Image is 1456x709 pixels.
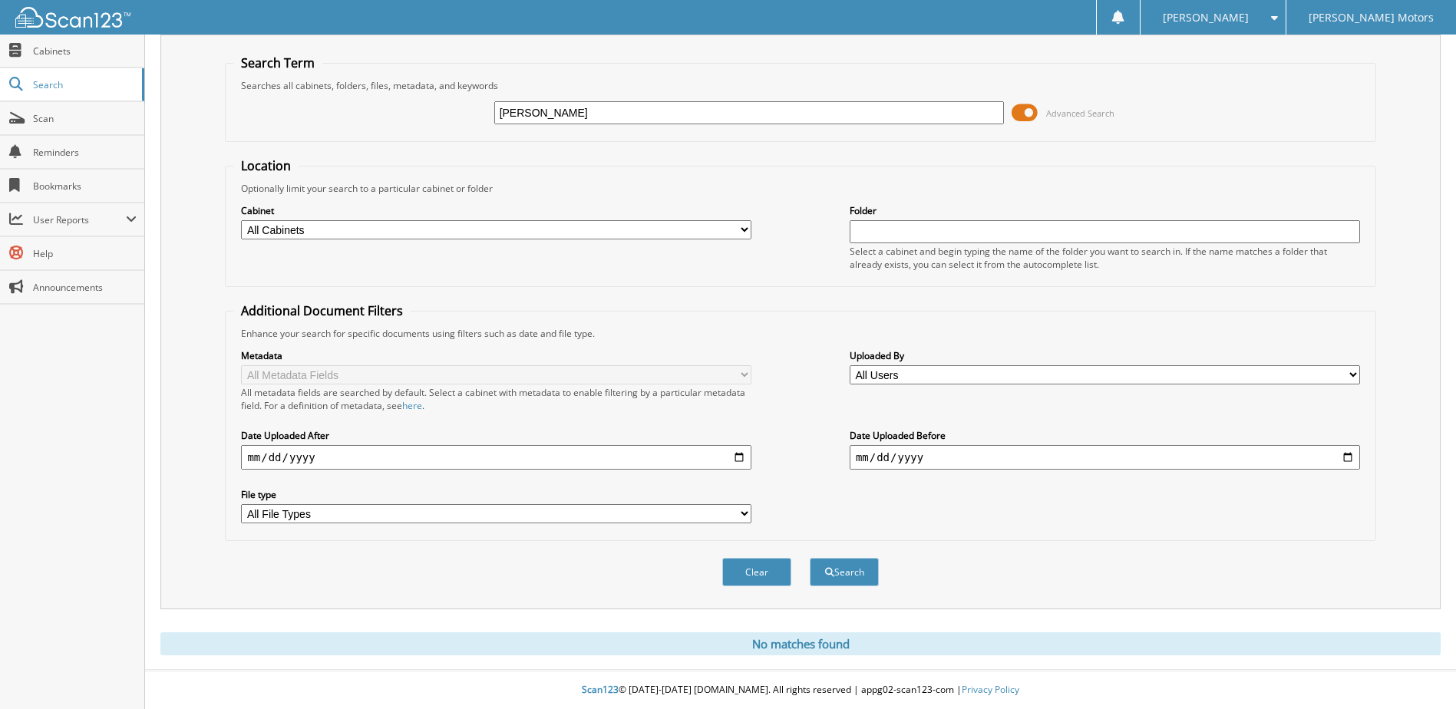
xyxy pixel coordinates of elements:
input: end [850,445,1360,470]
button: Clear [722,558,791,586]
legend: Additional Document Filters [233,302,411,319]
span: User Reports [33,213,126,226]
span: Help [33,247,137,260]
span: Bookmarks [33,180,137,193]
div: Enhance your search for specific documents using filters such as date and file type. [233,327,1367,340]
span: Scan123 [582,683,619,696]
span: Advanced Search [1046,107,1114,119]
label: File type [241,488,751,501]
div: All metadata fields are searched by default. Select a cabinet with metadata to enable filtering b... [241,386,751,412]
label: Folder [850,204,1360,217]
span: Scan [33,112,137,125]
span: Cabinets [33,45,137,58]
div: Select a cabinet and begin typing the name of the folder you want to search in. If the name match... [850,245,1360,271]
span: Reminders [33,146,137,159]
span: [PERSON_NAME] Motors [1309,13,1434,22]
label: Date Uploaded Before [850,429,1360,442]
div: © [DATE]-[DATE] [DOMAIN_NAME]. All rights reserved | appg02-scan123-com | [145,671,1456,709]
div: Optionally limit your search to a particular cabinet or folder [233,182,1367,195]
div: Searches all cabinets, folders, files, metadata, and keywords [233,79,1367,92]
a: Privacy Policy [962,683,1019,696]
a: here [402,399,422,412]
label: Uploaded By [850,349,1360,362]
iframe: Chat Widget [1379,635,1456,709]
legend: Location [233,157,299,174]
span: [PERSON_NAME] [1163,13,1249,22]
label: Metadata [241,349,751,362]
label: Cabinet [241,204,751,217]
legend: Search Term [233,54,322,71]
span: Search [33,78,134,91]
input: start [241,445,751,470]
img: scan123-logo-white.svg [15,7,130,28]
span: Announcements [33,281,137,294]
div: No matches found [160,632,1441,655]
label: Date Uploaded After [241,429,751,442]
button: Search [810,558,879,586]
